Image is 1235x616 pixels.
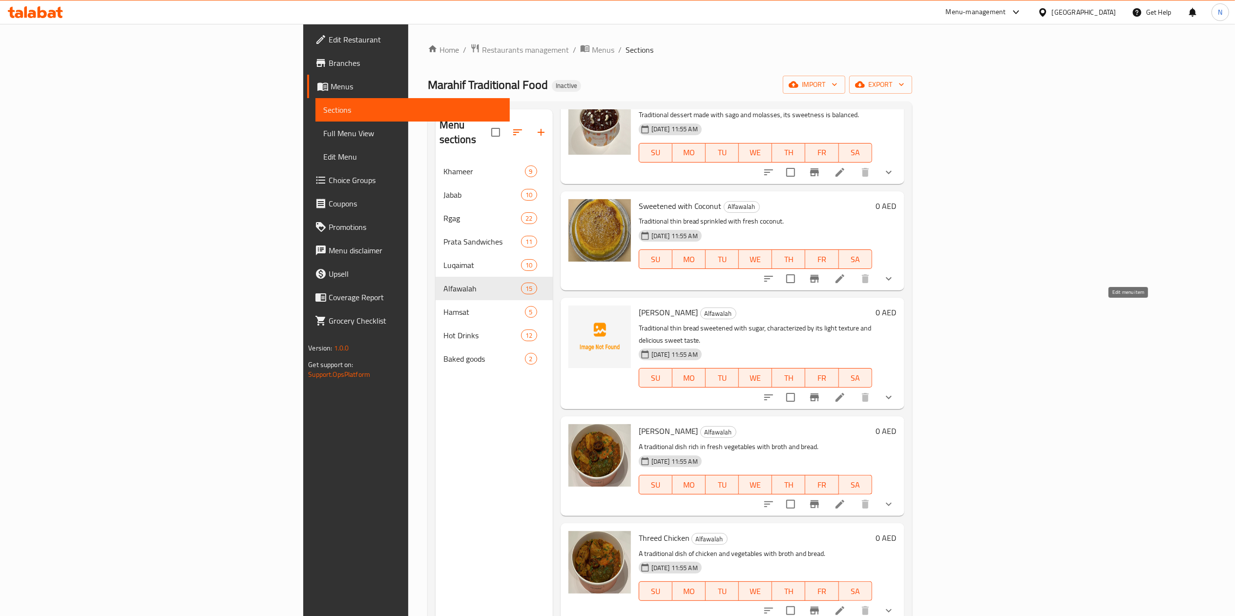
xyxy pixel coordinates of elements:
div: items [525,306,537,318]
button: FR [805,368,838,388]
a: Restaurants management [470,43,569,56]
span: FR [809,252,835,267]
h6: 0 AED [876,306,897,319]
button: delete [854,267,877,290]
span: Jabab [443,189,522,201]
div: Jabab10 [436,183,553,206]
div: items [521,259,537,271]
button: SA [839,581,872,601]
span: SU [643,478,669,492]
button: SA [839,249,872,269]
span: MO [676,371,702,385]
span: SU [643,371,669,385]
h6: 0 AED [876,424,897,438]
span: TH [776,145,801,160]
div: items [525,353,537,365]
span: Version: [308,342,332,354]
img: Threed Chicken [568,531,631,594]
span: Baked goods [443,353,525,365]
span: 15 [522,284,536,293]
a: Menus [580,43,614,56]
button: show more [877,386,900,409]
span: TH [776,371,801,385]
button: MO [672,143,706,163]
button: WE [739,475,772,494]
div: Baked goods2 [436,347,553,370]
button: Branch-specific-item [803,493,826,516]
p: A traditional dish rich in fresh vegetables with broth and bread. [639,441,872,453]
nav: Menu sections [436,156,553,374]
button: WE [739,581,772,601]
span: [DATE] 11:55 AM [648,457,702,466]
a: Edit menu item [834,273,846,285]
span: Choice Groups [329,174,502,186]
span: WE [743,478,768,492]
span: Marahif Traditional Food [428,74,548,96]
span: Edit Restaurant [329,34,502,45]
a: Edit menu item [834,498,846,510]
a: Promotions [307,215,509,239]
h6: 0 AED [876,199,897,213]
button: SU [639,249,672,269]
div: Alfawalah [700,308,736,319]
span: 9 [525,167,537,176]
span: Upsell [329,268,502,280]
button: TU [706,368,739,388]
span: Coupons [329,198,502,209]
span: Full Menu View [323,127,502,139]
span: Select to update [780,268,801,289]
span: TH [776,252,801,267]
span: Prata Sandwiches [443,236,522,247]
span: [PERSON_NAME] [639,305,698,320]
button: SA [839,368,872,388]
span: 11 [522,237,536,246]
span: WE [743,252,768,267]
button: sort-choices [757,161,780,184]
span: 22 [522,214,536,223]
h6: 0 AED [876,531,897,545]
a: Branches [307,51,509,75]
span: 10 [522,261,536,270]
button: TH [772,581,805,601]
button: delete [854,161,877,184]
svg: Show Choices [883,166,895,178]
button: Branch-specific-item [803,267,826,290]
button: WE [739,143,772,163]
span: Edit Menu [323,151,502,163]
span: TU [710,478,735,492]
button: MO [672,368,706,388]
span: Menus [592,44,614,56]
button: TH [772,143,805,163]
span: SA [843,252,868,267]
button: delete [854,386,877,409]
span: Promotions [329,221,502,233]
div: Alfawalah [700,426,736,438]
span: Hot Drinks [443,329,522,341]
button: Branch-specific-item [803,161,826,184]
button: FR [805,249,838,269]
button: MO [672,475,706,494]
button: sort-choices [757,267,780,290]
button: export [849,76,912,94]
span: N [1218,7,1222,18]
span: MO [676,252,702,267]
span: WE [743,371,768,385]
span: Menu disclaimer [329,245,502,256]
div: Alfawalah [691,533,728,545]
nav: breadcrumb [428,43,912,56]
button: SU [639,475,672,494]
button: TH [772,249,805,269]
a: Full Menu View [315,122,509,145]
span: FR [809,145,835,160]
span: Khameer [443,165,525,177]
a: Edit Restaurant [307,28,509,51]
span: [DATE] 11:55 AM [648,563,702,573]
p: A traditional dish of chicken and vegetables with broth and bread. [639,548,872,560]
a: Support.OpsPlatform [308,368,370,381]
span: SU [643,145,669,160]
span: 12 [522,331,536,340]
span: Alfawalah [443,283,522,294]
